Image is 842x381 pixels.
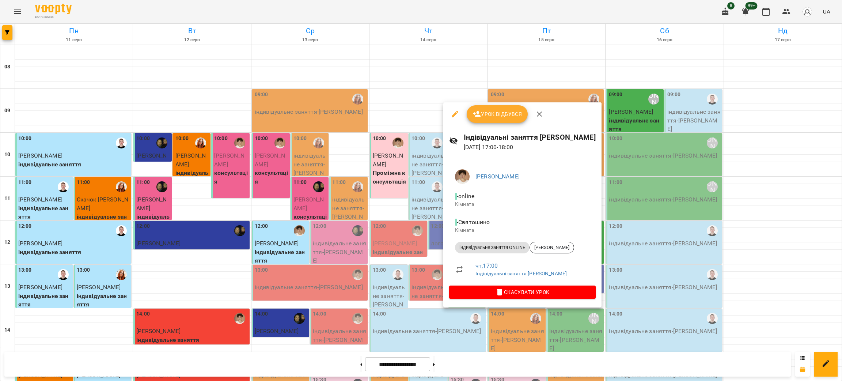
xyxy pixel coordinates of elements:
[455,201,590,208] p: Кімната
[455,193,476,200] span: - online
[473,110,522,118] span: Урок відбувся
[455,169,470,184] img: 31d4c4074aa92923e42354039cbfc10a.jpg
[455,244,530,251] span: індивідуальне заняття ONLINE
[455,227,590,234] p: Кімната
[475,271,567,276] a: Індівідуальні заняття [PERSON_NAME]
[464,132,596,143] h6: Індівідуальні заняття [PERSON_NAME]
[464,143,596,152] p: [DATE] 17:00 - 18:00
[530,242,574,253] div: [PERSON_NAME]
[475,262,498,269] a: чт , 17:00
[475,173,520,180] a: [PERSON_NAME]
[449,286,596,299] button: Скасувати Урок
[530,244,574,251] span: [PERSON_NAME]
[455,219,492,226] span: - Святошино
[455,288,590,297] span: Скасувати Урок
[467,105,528,123] button: Урок відбувся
